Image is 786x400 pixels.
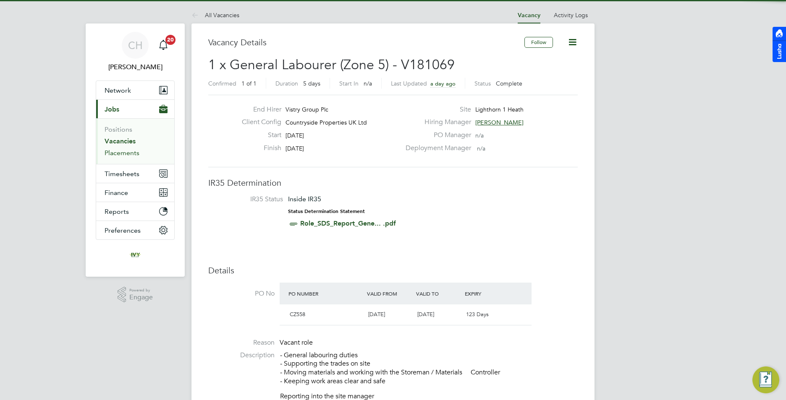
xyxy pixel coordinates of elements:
[208,80,236,87] label: Confirmed
[477,145,485,152] span: n/a
[129,287,153,294] span: Powered by
[235,118,281,127] label: Client Config
[417,311,434,318] span: [DATE]
[401,131,471,140] label: PO Manager
[339,80,359,87] label: Start In
[235,144,281,153] label: Finish
[105,226,141,234] span: Preferences
[235,105,281,114] label: End Hirer
[401,105,471,114] label: Site
[155,32,172,59] a: 20
[554,11,588,19] a: Activity Logs
[96,164,174,183] button: Timesheets
[118,287,153,303] a: Powered byEngage
[475,132,484,139] span: n/a
[208,351,275,360] label: Description
[290,311,305,318] span: CZ558
[217,195,283,204] label: IR35 Status
[391,80,427,87] label: Last Updated
[105,137,136,145] a: Vacancies
[165,35,176,45] span: 20
[414,286,463,301] div: Valid To
[524,37,553,48] button: Follow
[96,183,174,202] button: Finance
[303,80,320,87] span: 5 days
[365,286,414,301] div: Valid From
[105,105,119,113] span: Jobs
[86,23,185,277] nav: Main navigation
[430,80,456,87] span: a day ago
[280,338,313,347] span: Vacant role
[364,80,372,87] span: n/a
[518,12,540,19] a: Vacancy
[496,80,522,87] span: Complete
[96,32,175,72] a: CH[PERSON_NAME]
[96,221,174,239] button: Preferences
[191,11,239,19] a: All Vacancies
[96,62,175,72] span: Charlie Hobbs
[463,286,512,301] div: Expiry
[288,208,365,214] strong: Status Determination Statement
[105,125,132,133] a: Positions
[105,208,129,216] span: Reports
[208,265,578,276] h3: Details
[275,80,298,87] label: Duration
[286,119,367,126] span: Countryside Properties UK Ltd
[208,37,524,48] h3: Vacancy Details
[368,311,385,318] span: [DATE]
[129,294,153,301] span: Engage
[105,86,131,94] span: Network
[208,338,275,347] label: Reason
[401,118,471,127] label: Hiring Manager
[208,289,275,298] label: PO No
[466,311,489,318] span: 123 Days
[96,81,174,99] button: Network
[280,351,578,386] p: - General labouring duties - Supporting the trades on site - Moving materials and working with th...
[128,40,143,51] span: CH
[300,219,396,227] a: Role_SDS_Report_Gene... .pdf
[475,119,524,126] span: [PERSON_NAME]
[286,106,328,113] span: Vistry Group Plc
[105,170,139,178] span: Timesheets
[105,149,139,157] a: Placements
[288,195,321,203] span: Inside IR35
[286,145,304,152] span: [DATE]
[96,118,174,164] div: Jobs
[241,80,257,87] span: 1 of 1
[235,131,281,140] label: Start
[128,248,142,262] img: ivyresourcegroup-logo-retina.png
[96,248,175,262] a: Go to home page
[474,80,491,87] label: Status
[96,100,174,118] button: Jobs
[401,144,471,153] label: Deployment Manager
[286,132,304,139] span: [DATE]
[208,57,455,73] span: 1 x General Labourer (Zone 5) - V181069
[208,177,578,188] h3: IR35 Determination
[286,286,365,301] div: PO Number
[96,202,174,221] button: Reports
[475,106,524,113] span: Lighthorn 1 Heath
[105,189,128,197] span: Finance
[752,366,779,393] button: Engage Resource Center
